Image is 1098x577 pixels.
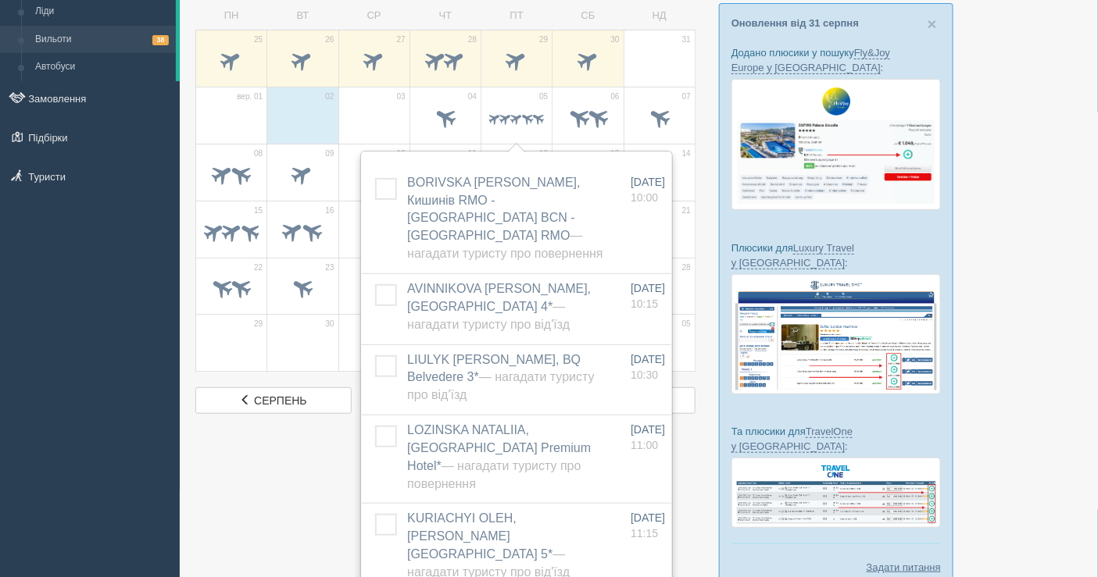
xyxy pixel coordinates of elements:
td: ПН [196,2,267,30]
a: серпень [195,387,352,414]
span: AVINNIKOVA [PERSON_NAME], [GEOGRAPHIC_DATA] 4* [407,282,591,331]
p: Плюсики для : [731,240,941,270]
td: НД [624,2,695,30]
p: Та плюсики для : [731,424,941,454]
span: 10:15 [631,297,658,310]
span: 04 [468,91,477,102]
span: вер. 01 [237,91,263,102]
span: BORIVSKA [PERSON_NAME], Кишинів RMO - [GEOGRAPHIC_DATA] BCN - [GEOGRAPHIC_DATA] RMO [407,176,603,260]
button: Close [928,16,937,32]
td: СБ [553,2,624,30]
span: — Нагадати туристу про від'їзд [407,300,570,331]
span: 03 [397,91,406,102]
span: [DATE] [631,511,665,524]
span: — Нагадати туристу про від'їзд [407,370,594,401]
span: 15 [254,205,263,216]
span: 27 [397,34,406,45]
span: — Нагадати туристу про повернення [407,459,581,490]
a: LOZINSKA NATALIIA, [GEOGRAPHIC_DATA] Premium Hotel*— Нагадати туристу про повернення [407,423,591,490]
span: 11 [468,148,477,159]
span: 02 [325,91,334,102]
span: LIULYK [PERSON_NAME], BQ Belvedere 3* [407,353,594,402]
span: 09 [325,148,334,159]
a: AVINNIKOVA [PERSON_NAME], [GEOGRAPHIC_DATA] 4*— Нагадати туристу про від'їзд [407,282,591,331]
a: Вильоти38 [28,26,176,54]
td: ПТ [481,2,553,30]
a: LIULYK [PERSON_NAME], BQ Belvedere 3*— Нагадати туристу про від'їзд [407,353,594,402]
span: 22 [254,262,263,273]
span: 16 [325,205,334,216]
span: 21 [682,205,691,216]
span: 11:15 [631,527,658,540]
span: 29 [539,34,548,45]
span: 11:00 [631,439,658,451]
span: 30 [611,34,620,45]
span: 25 [254,34,263,45]
td: СР [338,2,410,30]
p: Додано плюсики у пошуку : [731,45,941,75]
span: 30 [325,319,334,329]
span: 28 [682,262,691,273]
a: [DATE] 10:00 [631,174,665,205]
span: 28 [468,34,477,45]
span: LOZINSKA NATALIIA, [GEOGRAPHIC_DATA] Premium Hotel* [407,423,591,490]
span: 26 [325,34,334,45]
span: 08 [254,148,263,159]
span: 29 [254,319,263,329]
img: fly-joy-de-proposal-crm-for-travel-agency.png [731,79,941,210]
span: 06 [611,91,620,102]
a: [DATE] 10:15 [631,280,665,312]
td: ВТ [267,2,338,30]
a: [DATE] 11:00 [631,422,665,453]
a: [DATE] 10:30 [631,351,665,383]
span: 23 [325,262,334,273]
span: [DATE] [631,176,665,188]
span: 13 [611,148,620,159]
span: 14 [682,148,691,159]
span: 05 [682,319,691,329]
a: BORIVSKA [PERSON_NAME], Кишинів RMO - [GEOGRAPHIC_DATA] BCN - [GEOGRAPHIC_DATA] RMO— Нагадати тур... [407,176,603,260]
span: 05 [539,91,548,102]
span: 07 [682,91,691,102]
span: × [928,15,937,33]
span: [DATE] [631,423,665,436]
a: Задати питання [867,560,941,575]
span: [DATE] [631,282,665,294]
span: серпень [254,394,306,407]
a: Luxury Travel у [GEOGRAPHIC_DATA] [731,242,854,269]
span: 31 [682,34,691,45]
a: [DATE] 11:15 [631,510,665,541]
img: luxury-travel-%D0%BF%D0%BE%D0%B4%D0%B1%D0%BE%D1%80%D0%BA%D0%B0-%D1%81%D1%80%D0%BC-%D0%B4%D0%BB%D1... [731,274,941,394]
span: 10:30 [631,369,658,381]
span: [DATE] [631,353,665,365]
a: Автобуси [28,53,176,81]
td: ЧТ [410,2,481,30]
span: 38 [152,35,169,45]
span: 10 [397,148,406,159]
span: 10:00 [631,191,658,204]
span: 12 [539,148,548,159]
a: Оновлення від 31 серпня [731,17,859,29]
img: travel-one-%D0%BF%D1%96%D0%B4%D0%B1%D1%96%D1%80%D0%BA%D0%B0-%D1%81%D1%80%D0%BC-%D0%B4%D0%BB%D1%8F... [731,458,941,527]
